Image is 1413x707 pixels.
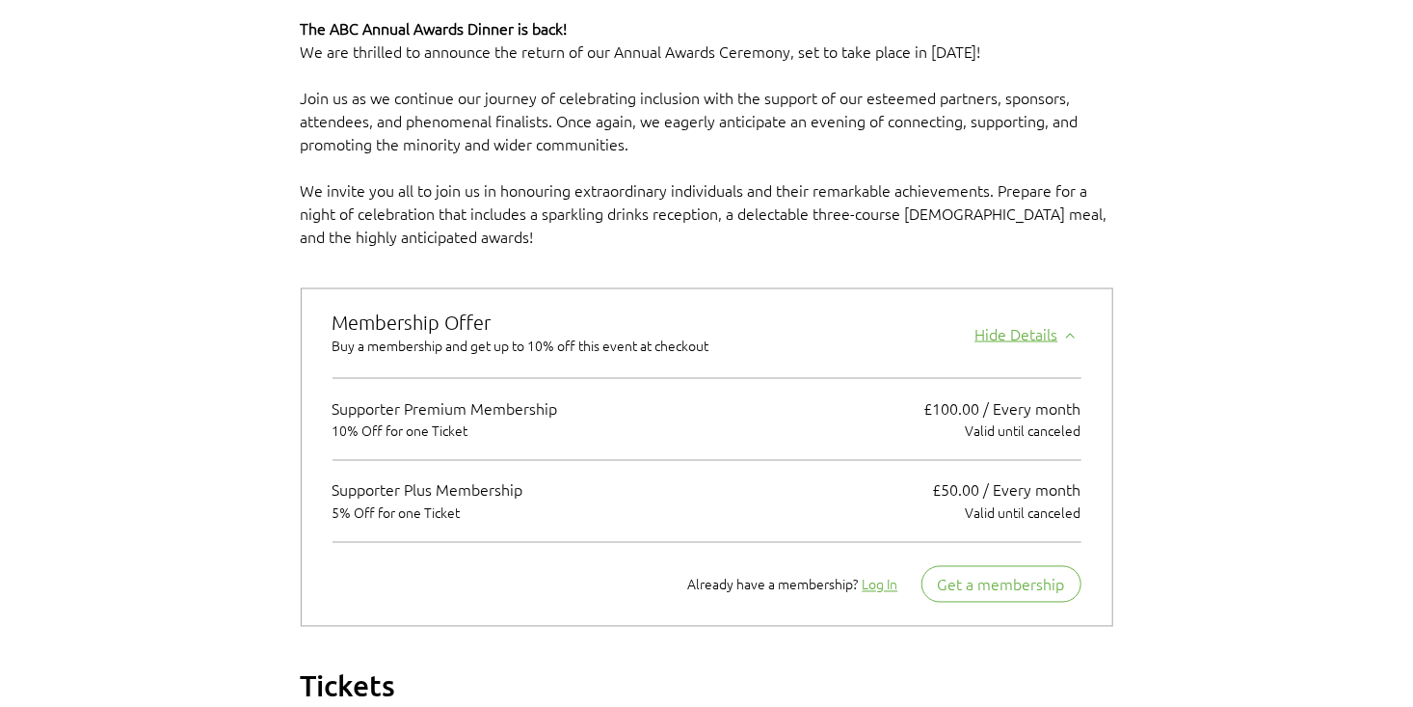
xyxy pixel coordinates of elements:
button: Hide Details [975,317,1081,344]
div: Valid until canceled [924,421,1081,441]
div: 10% Off for one Ticket [333,421,581,441]
div: Buy a membership and get up to 10% off this event at checkout [333,336,733,355]
div: £100.00 / Every month [924,398,1081,418]
span: We are thrilled to announce the return of our Annual Awards Ceremony, set to take place in [DATE]! [301,41,981,62]
span: The ABC Annual Awards Dinner is back! [301,17,568,39]
span: Join us as we continue our journey of celebrating inclusion with the support of our esteemed part... [301,87,1082,154]
button: Get a membership [921,566,1081,603]
span: We invite you all to join us in honouring extraordinary individuals and their remarkable achievem... [301,179,1111,247]
div: Valid until canceled [933,503,1081,523]
button: Log In [863,575,898,594]
div: £50.00 / Every month [933,480,1081,500]
div: Already have a membership? [688,575,898,594]
div: Supporter Plus Membership [333,480,547,500]
div: Membership Offer [333,313,733,332]
div: Supporter Premium Membership [333,398,581,418]
h2: Tickets [301,667,1113,705]
div: 5% Off for one Ticket [333,503,547,523]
